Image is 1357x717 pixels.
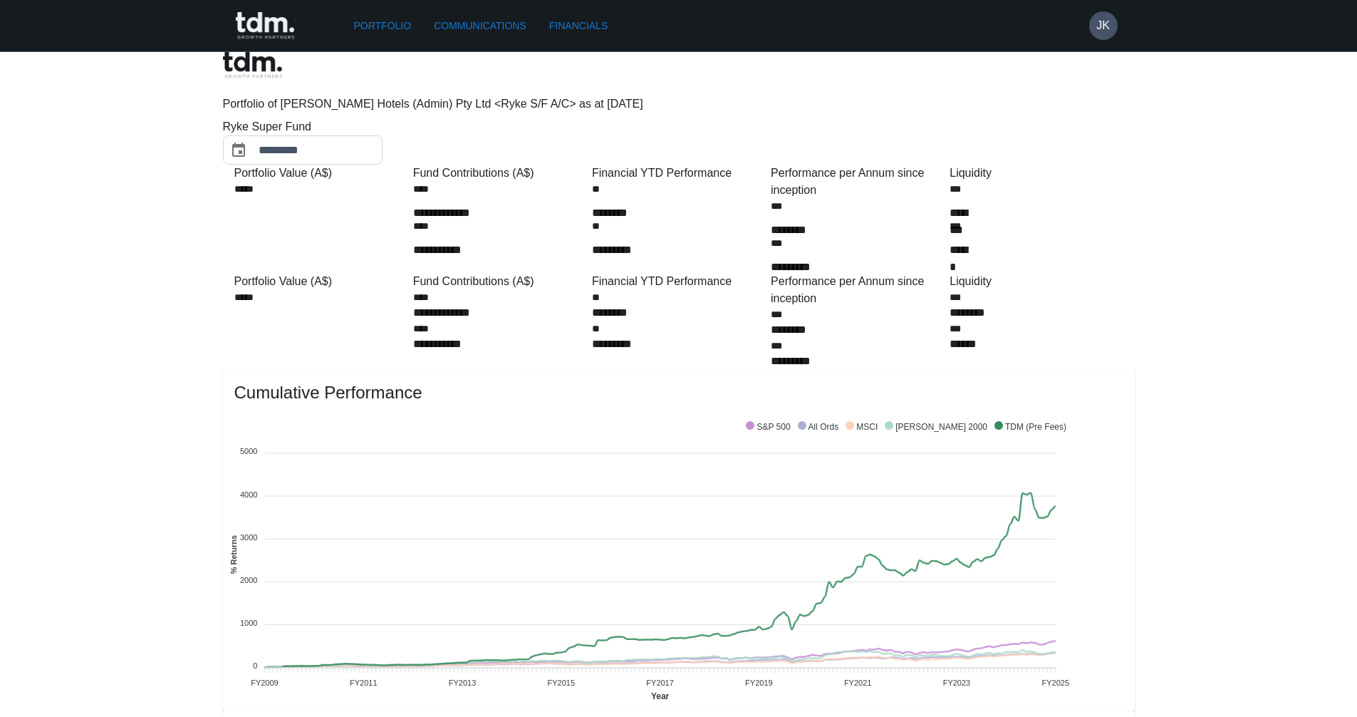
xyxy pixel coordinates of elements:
[234,381,1123,404] span: Cumulative Performance
[994,422,1066,432] span: TDM (Pre Fees)
[234,165,407,182] div: Portfolio Value (A$)
[240,448,257,456] tspan: 5000
[592,165,765,182] div: Financial YTD Performance
[448,679,476,687] tspan: FY2013
[413,165,586,182] div: Fund Contributions (A$)
[229,535,237,574] text: % Returns
[251,679,279,687] tspan: FY2009
[544,13,613,39] a: Financials
[348,13,417,39] a: Portfolio
[745,679,773,687] tspan: FY2019
[547,679,575,687] tspan: FY2015
[240,576,257,584] tspan: 2000
[413,273,586,290] div: Fund Contributions (A$)
[651,691,670,701] text: Year
[950,273,1123,290] div: Liquidity
[224,136,253,165] button: Choose date, selected date is Jul 31, 2025
[943,679,971,687] tspan: FY2023
[771,273,944,307] div: Performance per Annum since inception
[771,165,944,199] div: Performance per Annum since inception
[798,422,839,432] span: All Ords
[885,422,987,432] span: [PERSON_NAME] 2000
[950,165,1123,182] div: Liquidity
[350,679,378,687] tspan: FY2011
[428,13,532,39] a: Communications
[223,96,1135,113] p: Portfolio of [PERSON_NAME] Hotels (Admin) Pty Ltd <Ryke S/F A/C> as at [DATE]
[253,661,257,670] tspan: 0
[223,118,437,135] div: Ryke Super Fund
[240,619,257,627] tspan: 1000
[592,273,765,290] div: Financial YTD Performance
[646,679,674,687] tspan: FY2017
[1041,679,1069,687] tspan: FY2025
[234,273,407,290] div: Portfolio Value (A$)
[746,422,790,432] span: S&P 500
[846,422,878,432] span: MSCI
[1096,17,1110,34] h6: JK
[240,533,257,542] tspan: 3000
[240,490,257,499] tspan: 4000
[1089,11,1118,40] button: JK
[844,679,872,687] tspan: FY2021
